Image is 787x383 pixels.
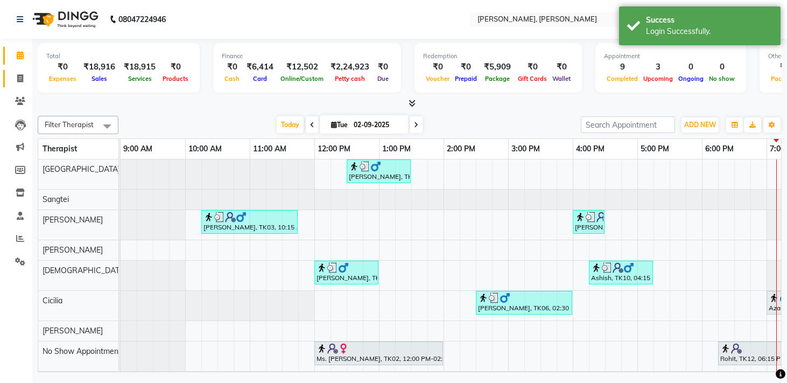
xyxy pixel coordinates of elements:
[45,120,94,129] span: Filter Therapist
[581,116,675,133] input: Search Appointment
[160,61,191,73] div: ₹0
[604,52,737,61] div: Appointment
[43,346,121,356] span: No Show Appointment
[646,15,772,26] div: Success
[550,61,573,73] div: ₹0
[444,141,478,157] a: 2:00 PM
[326,61,374,73] div: ₹2,24,923
[706,61,737,73] div: 0
[452,61,480,73] div: ₹0
[482,75,512,82] span: Package
[375,75,391,82] span: Due
[43,326,103,336] span: [PERSON_NAME]
[423,75,452,82] span: Voucher
[315,343,442,364] div: Ms. [PERSON_NAME], TK02, 12:00 PM-02:00 PM, Deep Tissue Therapy (120)
[573,141,607,157] a: 4:00 PM
[374,61,392,73] div: ₹0
[676,75,706,82] span: Ongoing
[202,212,297,232] div: [PERSON_NAME], TK03, 10:15 AM-11:45 AM, Balinese Therapy (90)
[590,262,652,283] div: Ashish, TK10, 04:15 PM-05:15 PM, Aroma Therapy(60)
[574,212,603,232] div: [PERSON_NAME], TK09, 04:00 PM-04:30 PM, Head, Neck & Shoulder
[719,343,781,364] div: Rohit, TK12, 06:15 PM-07:15 PM, Balinese Therapy (60)
[332,75,368,82] span: Petty cash
[681,117,719,133] button: ADD NEW
[641,61,676,73] div: 3
[277,116,304,133] span: Today
[120,61,160,73] div: ₹18,915
[186,141,224,157] a: 10:00 AM
[380,141,413,157] a: 1:00 PM
[43,144,77,154] span: Therapist
[89,75,110,82] span: Sales
[278,61,326,73] div: ₹12,502
[43,164,120,174] span: [GEOGRAPHIC_DATA]
[43,245,103,255] span: [PERSON_NAME]
[118,4,166,34] b: 08047224946
[222,61,242,73] div: ₹0
[515,61,550,73] div: ₹0
[121,141,155,157] a: 9:00 AM
[43,194,69,204] span: Sangtei
[46,61,79,73] div: ₹0
[46,75,79,82] span: Expenses
[509,141,543,157] a: 3:00 PM
[348,161,410,182] div: [PERSON_NAME], TK07, 12:30 PM-01:30 PM, Deep Tissue Therapy (60 Mins)
[43,266,127,275] span: [DEMOGRAPHIC_DATA]
[638,141,672,157] a: 5:00 PM
[278,75,326,82] span: Online/Custom
[604,61,641,73] div: 9
[550,75,573,82] span: Wallet
[423,52,573,61] div: Redemption
[43,215,103,225] span: [PERSON_NAME]
[46,52,191,61] div: Total
[477,293,571,313] div: [PERSON_NAME], TK06, 02:30 PM-04:00 PM, Deep Tissue Therapy (90)
[79,61,120,73] div: ₹18,916
[604,75,641,82] span: Completed
[646,26,772,37] div: Login Successfully.
[641,75,676,82] span: Upcoming
[515,75,550,82] span: Gift Cards
[676,61,706,73] div: 0
[702,141,736,157] a: 6:00 PM
[315,262,377,283] div: [PERSON_NAME], TK04, 12:00 PM-01:00 PM, Deep Tissue Therapy (60 Mins)
[250,75,270,82] span: Card
[160,75,191,82] span: Products
[242,61,278,73] div: ₹6,414
[684,121,716,129] span: ADD NEW
[222,52,392,61] div: Finance
[222,75,242,82] span: Cash
[27,4,101,34] img: logo
[480,61,515,73] div: ₹5,909
[250,141,289,157] a: 11:00 AM
[452,75,480,82] span: Prepaid
[423,61,452,73] div: ₹0
[328,121,350,129] span: Tue
[315,141,353,157] a: 12:00 PM
[43,296,62,305] span: Cicilia
[125,75,154,82] span: Services
[706,75,737,82] span: No show
[350,117,404,133] input: 2025-09-02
